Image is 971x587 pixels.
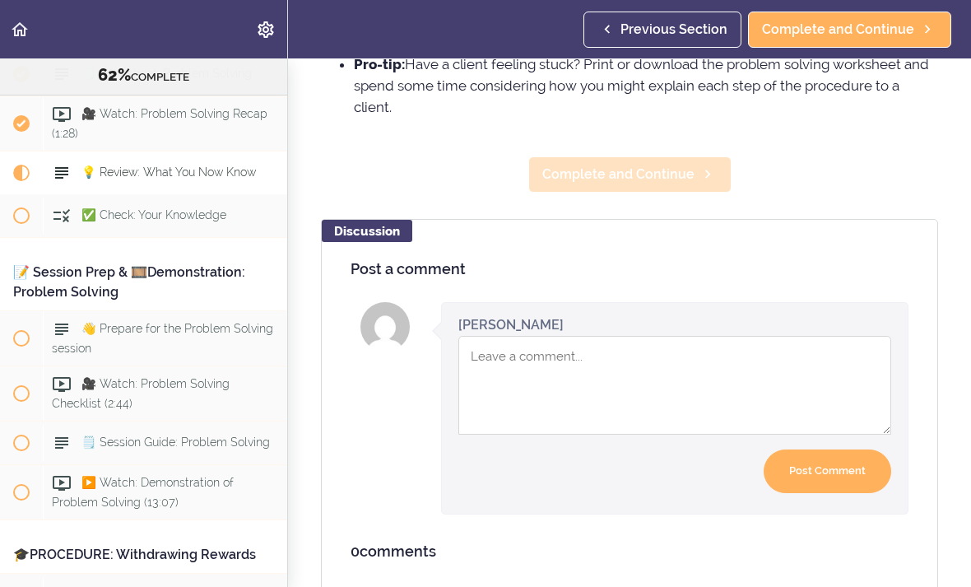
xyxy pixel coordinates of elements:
[351,543,360,560] span: 0
[81,208,226,221] span: ✅ Check: Your Knowledge
[52,377,230,409] span: 🎥 Watch: Problem Solving Checklist (2:44)
[21,65,267,86] div: COMPLETE
[81,165,256,179] span: 💡 Review: What You Now Know
[351,543,908,560] h4: comments
[52,476,234,508] span: ▶️ Watch: Demonstration of Problem Solving (13:07)
[748,12,951,48] a: Complete and Continue
[620,20,727,40] span: Previous Section
[458,315,564,334] div: [PERSON_NAME]
[354,56,405,72] strong: Pro-tip:
[542,165,695,184] span: Complete and Continue
[98,65,131,85] span: 62%
[583,12,741,48] a: Previous Section
[360,302,410,352] img: Deidre Pilcher
[764,450,891,493] input: Post Comment
[458,336,891,435] textarea: Comment box
[81,436,270,449] span: 🗒️ Session Guide: Problem Solving
[52,322,273,354] span: 👋 Prepare for the Problem Solving session
[256,20,276,40] svg: Settings Menu
[762,20,914,40] span: Complete and Continue
[322,220,412,242] div: Discussion
[528,156,732,193] a: Complete and Continue
[351,261,908,277] h4: Post a comment
[52,107,267,139] span: 🎥 Watch: Problem Solving Recap (1:28)
[10,20,30,40] svg: Back to course curriculum
[354,54,938,118] li: Have a client feeling stuck? Print or download the problem solving worksheet and spend some time ...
